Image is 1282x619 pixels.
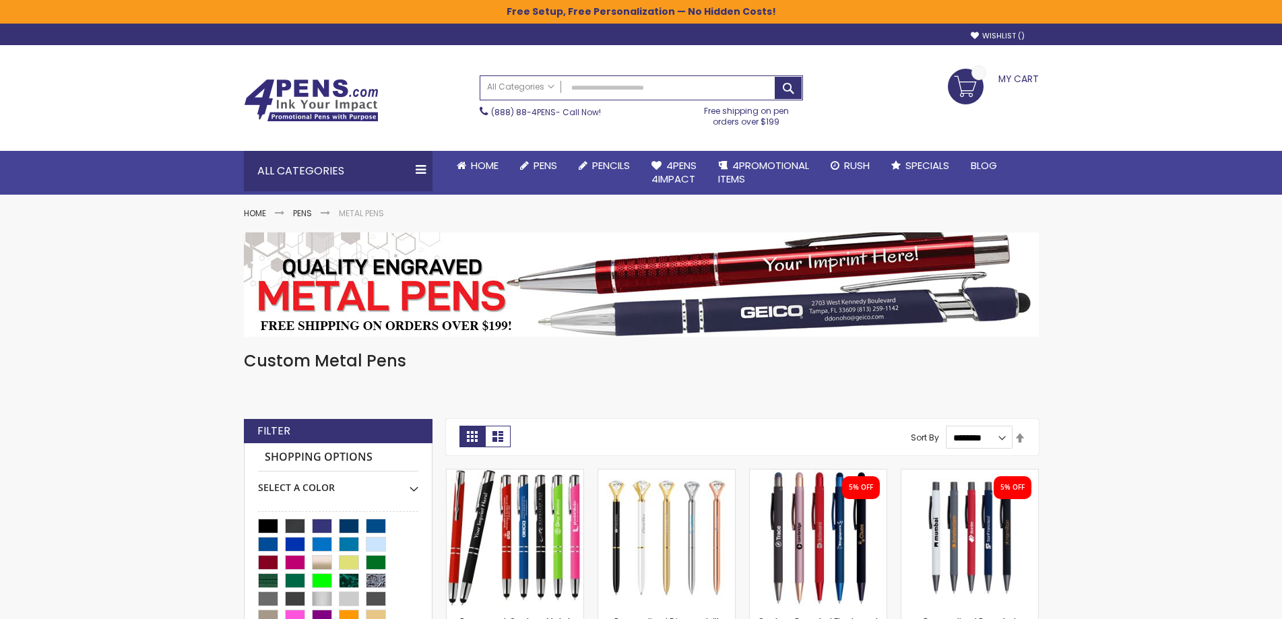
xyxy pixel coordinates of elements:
span: Pens [534,158,557,172]
a: Custom Recycled Fleetwood MonoChrome Stylus Satin Soft Touch Gel Pen [750,469,887,480]
a: Wishlist [971,31,1025,41]
span: Rush [844,158,870,172]
div: 5% OFF [1000,483,1025,492]
span: - Call Now! [491,106,601,118]
img: 4Pens Custom Pens and Promotional Products [244,79,379,122]
a: Home [446,151,509,181]
a: 4PROMOTIONALITEMS [707,151,820,195]
a: Personalized Diamond-III Crystal Clear Brass Pen [598,469,735,480]
span: Pencils [592,158,630,172]
img: Metal Pens [244,232,1039,337]
h1: Custom Metal Pens [244,350,1039,372]
span: All Categories [487,82,554,92]
a: Personalized Recycled Fleetwood Satin Soft Touch Gel Click Pen [901,469,1038,480]
img: Paramount Custom Metal Stylus® Pens -Special Offer [447,469,583,606]
span: Blog [971,158,997,172]
img: Personalized Diamond-III Crystal Clear Brass Pen [598,469,735,606]
a: Specials [880,151,960,181]
label: Sort By [911,432,939,443]
div: Free shipping on pen orders over $199 [690,100,803,127]
div: 5% OFF [849,483,873,492]
span: Specials [905,158,949,172]
span: 4Pens 4impact [651,158,697,186]
a: Pens [293,207,312,219]
strong: Grid [459,426,485,447]
a: Pencils [568,151,641,181]
a: (888) 88-4PENS [491,106,556,118]
a: 4Pens4impact [641,151,707,195]
img: Custom Recycled Fleetwood MonoChrome Stylus Satin Soft Touch Gel Pen [750,469,887,606]
span: 4PROMOTIONAL ITEMS [718,158,809,186]
div: Select A Color [258,471,418,494]
div: All Categories [244,151,432,191]
span: Home [471,158,499,172]
a: Rush [820,151,880,181]
strong: Filter [257,424,290,438]
strong: Metal Pens [339,207,384,219]
a: Home [244,207,266,219]
a: All Categories [480,76,561,98]
a: Paramount Custom Metal Stylus® Pens -Special Offer [447,469,583,480]
a: Blog [960,151,1008,181]
a: Pens [509,151,568,181]
strong: Shopping Options [258,443,418,472]
img: Personalized Recycled Fleetwood Satin Soft Touch Gel Click Pen [901,469,1038,606]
